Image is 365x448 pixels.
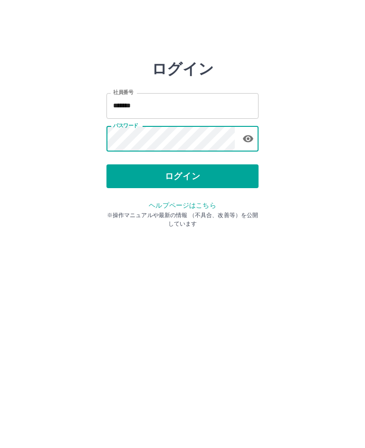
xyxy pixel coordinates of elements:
p: ※操作マニュアルや最新の情報 （不具合、改善等）を公開しています [106,211,259,228]
button: ログイン [106,164,259,188]
a: ヘルプページはこちら [149,201,216,209]
h2: ログイン [152,60,214,78]
label: 社員番号 [113,89,133,96]
label: パスワード [113,122,138,129]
